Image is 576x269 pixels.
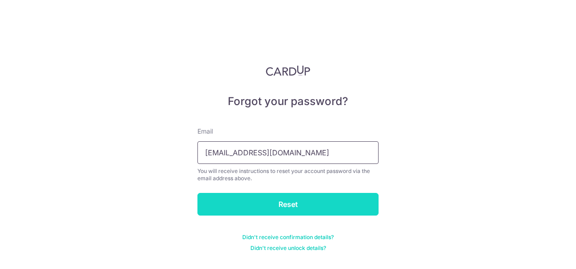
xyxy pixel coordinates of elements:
a: Didn't receive unlock details? [250,245,326,252]
input: Reset [197,193,379,216]
h5: Forgot your password? [197,94,379,109]
input: Enter your Email [197,141,379,164]
img: CardUp Logo [266,65,310,76]
label: Email [197,127,213,136]
div: You will receive instructions to reset your account password via the email address above. [197,168,379,182]
a: Didn't receive confirmation details? [242,234,334,241]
